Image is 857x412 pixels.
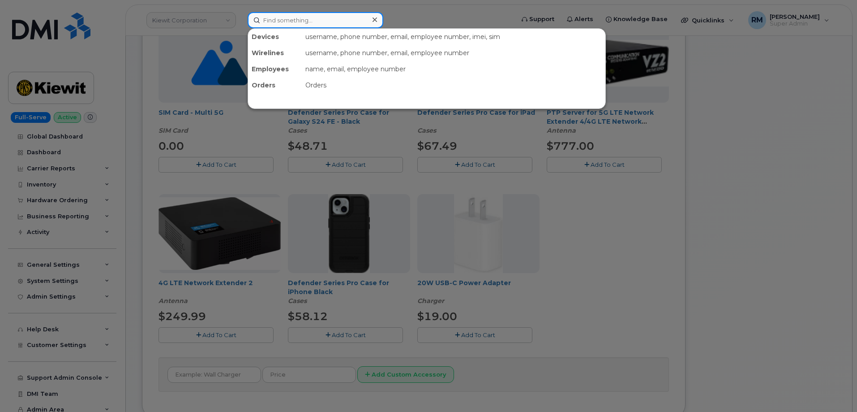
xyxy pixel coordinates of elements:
[248,12,383,28] input: Find something...
[248,29,302,45] div: Devices
[248,45,302,61] div: Wirelines
[248,61,302,77] div: Employees
[302,45,605,61] div: username, phone number, email, employee number
[248,77,302,93] div: Orders
[818,373,850,405] iframe: Messenger Launcher
[302,77,605,93] div: Orders
[302,61,605,77] div: name, email, employee number
[302,29,605,45] div: username, phone number, email, employee number, imei, sim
